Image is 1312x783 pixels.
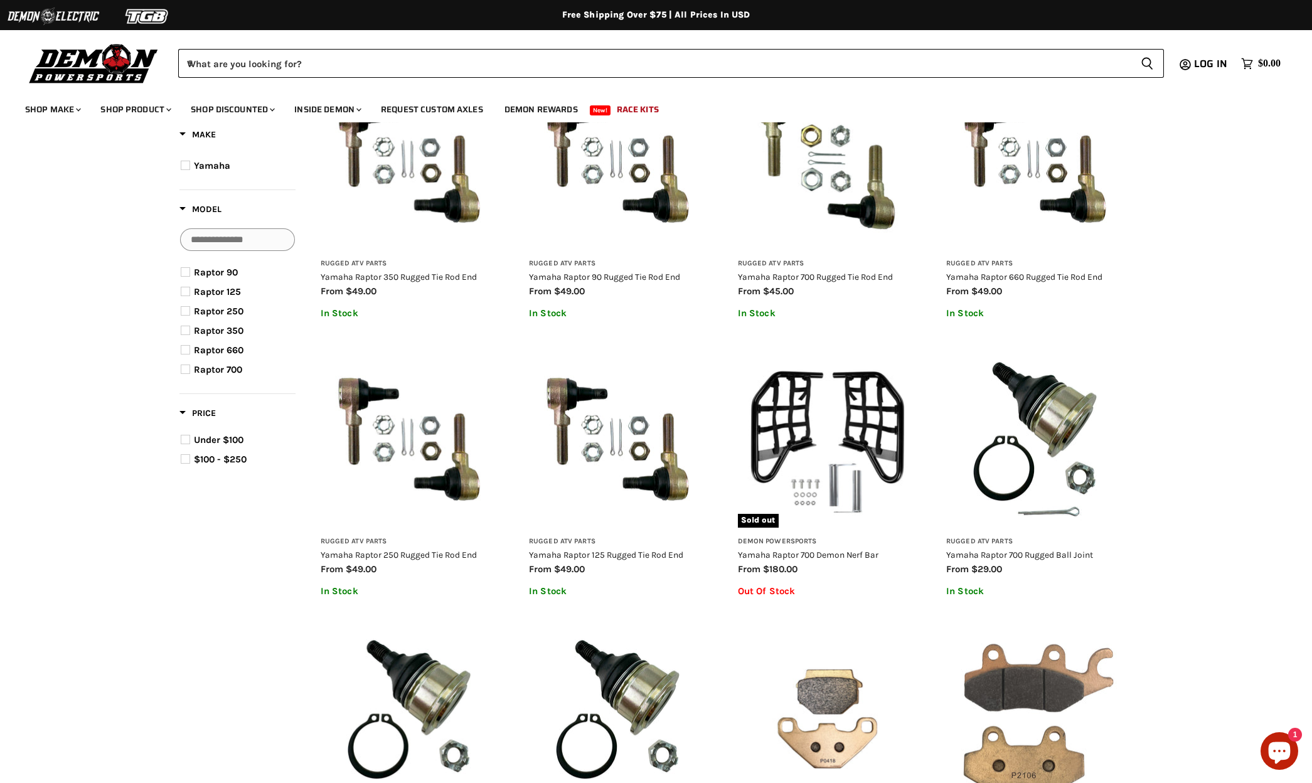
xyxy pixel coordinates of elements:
span: from [946,285,969,297]
form: Product [178,49,1164,78]
a: Shop Make [16,97,88,122]
button: Search [1131,49,1164,78]
span: $45.00 [763,285,794,297]
a: Shop Product [91,97,179,122]
span: Under $100 [194,434,243,445]
a: Yamaha Raptor 125 Rugged Tie Rod End [529,550,683,560]
span: from [738,563,760,575]
ul: Main menu [16,92,1277,122]
span: from [529,563,552,575]
span: Raptor 700 [194,364,242,375]
button: Filter by Price [179,407,216,423]
button: Filter by Make [179,129,216,144]
img: Yamaha Raptor 90 Rugged Tie Rod End [529,73,707,250]
inbox-online-store-chat: Shopify online store chat [1257,732,1302,773]
a: $0.00 [1235,55,1287,73]
a: Yamaha Raptor 700 Demon Nerf BarSold out [738,351,915,528]
img: Demon Electric Logo 2 [6,4,100,28]
a: Yamaha Raptor 660 Rugged Tie Rod End [946,272,1102,282]
p: In Stock [529,308,707,319]
h3: Rugged ATV Parts [529,259,707,269]
img: Yamaha Raptor 700 Demon Nerf Bar [738,351,915,528]
span: $29.00 [971,563,1002,575]
span: $180.00 [763,563,797,575]
span: Yamaha [194,160,230,171]
p: In Stock [321,586,498,597]
span: from [321,285,343,297]
span: Sold out [738,514,779,528]
span: $49.00 [971,285,1002,297]
span: $49.00 [554,563,585,575]
span: Log in [1194,56,1227,72]
h3: Rugged ATV Parts [321,537,498,546]
span: from [946,563,969,575]
h3: Rugged ATV Parts [946,537,1124,546]
p: In Stock [321,308,498,319]
h3: Rugged ATV Parts [946,259,1124,269]
a: Yamaha Raptor 700 Rugged Ball Joint [946,550,1093,560]
p: In Stock [529,586,707,597]
img: Yamaha Raptor 700 Rugged Ball Joint [946,351,1124,528]
img: Yamaha Raptor 250 Rugged Tie Rod End [321,351,498,528]
span: Raptor 660 [194,344,243,356]
span: Raptor 350 [194,325,243,336]
h3: Demon Powersports [738,537,915,546]
a: Inside Demon [285,97,369,122]
span: Model [179,204,221,215]
span: from [529,285,552,297]
span: from [738,285,760,297]
span: from [321,563,343,575]
img: Yamaha Raptor 125 Rugged Tie Rod End [529,351,707,528]
span: $49.00 [554,285,585,297]
a: Yamaha Raptor 350 Rugged Tie Rod End [321,272,477,282]
a: Yamaha Raptor 250 Rugged Tie Rod End [321,550,477,560]
input: Search Options [180,228,295,251]
h3: Rugged ATV Parts [738,259,915,269]
a: Shop Discounted [181,97,282,122]
span: $0.00 [1258,58,1281,70]
h3: Rugged ATV Parts [529,537,707,546]
p: In Stock [946,586,1124,597]
a: Race Kits [607,97,668,122]
p: In Stock [946,308,1124,319]
span: $100 - $250 [194,454,247,465]
a: Demon Rewards [495,97,587,122]
span: New! [590,105,611,115]
span: Price [179,408,216,418]
img: Demon Powersports [25,41,163,85]
input: When autocomplete results are available use up and down arrows to review and enter to select [178,49,1131,78]
a: Request Custom Axles [371,97,493,122]
p: In Stock [738,308,915,319]
span: Raptor 90 [194,267,238,278]
p: Out Of Stock [738,586,915,597]
img: Yamaha Raptor 350 Rugged Tie Rod End [321,73,498,250]
span: Raptor 125 [194,286,241,297]
img: TGB Logo 2 [100,4,195,28]
span: Raptor 250 [194,306,243,317]
img: Yamaha Raptor 660 Rugged Tie Rod End [946,73,1124,250]
h3: Rugged ATV Parts [321,259,498,269]
div: Free Shipping Over $75 | All Prices In USD [154,9,1158,21]
a: Yamaha Raptor 700 Demon Nerf Bar [738,550,878,560]
span: Make [179,129,216,140]
img: Yamaha Raptor 700 Rugged Tie Rod End [738,73,915,250]
a: Yamaha Raptor 700 Rugged Tie Rod End [738,272,893,282]
span: $49.00 [346,563,376,575]
a: Yamaha Raptor 90 Rugged Tie Rod End [529,272,680,282]
a: Log in [1188,58,1235,70]
button: Filter by Model [179,203,221,219]
span: $49.00 [346,285,376,297]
